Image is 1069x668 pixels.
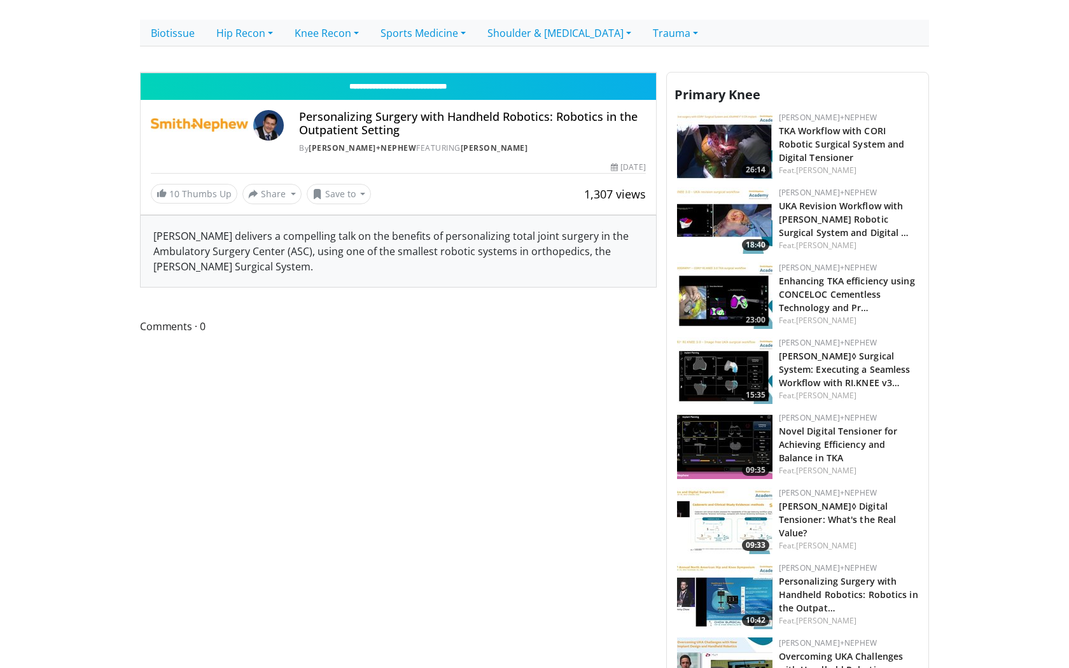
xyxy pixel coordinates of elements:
a: [PERSON_NAME] [796,465,856,476]
div: Feat. [779,390,918,401]
a: Personalizing Surgery with Handheld Robotics: Robotics in the Outpat… [779,575,918,614]
a: TKA Workflow with CORI Robotic Surgical System and Digital Tensioner [779,125,905,164]
img: d599d688-3a86-4827-b8cb-f88a5be2a928.150x105_q85_crop-smart_upscale.jpg [677,562,772,629]
button: Save to [307,184,372,204]
a: [PERSON_NAME] [461,143,528,153]
div: By FEATURING [299,143,645,154]
a: UKA Revision Workflow with [PERSON_NAME] Robotic Surgical System and Digital … [779,200,909,239]
a: [PERSON_NAME]◊ Digital Tensioner: What's the Real Value? [779,500,897,539]
a: 10:42 [677,562,772,629]
span: 10:42 [742,615,769,626]
a: Enhancing TKA efficiency using CONCELOC Cementless Technology and Pr… [779,275,915,314]
span: 1,307 views [584,186,646,202]
img: 02205603-5ba6-4c11-9b25-5721b1ef82fa.150x105_q85_crop-smart_upscale.jpg [677,187,772,254]
div: [DATE] [611,162,645,173]
a: Biotissue [140,20,206,46]
span: 15:35 [742,389,769,401]
div: Feat. [779,165,918,176]
a: 26:14 [677,112,772,179]
a: [PERSON_NAME]◊ Surgical System: Executing a Seamless Workflow with RI.KNEE v3… [779,350,911,389]
span: Comments 0 [140,318,657,335]
a: [PERSON_NAME]+Nephew [779,112,877,123]
img: a66a0e72-84e9-4e46-8aab-74d70f528821.150x105_q85_crop-smart_upscale.jpg [677,112,772,179]
div: Feat. [779,465,918,477]
a: [PERSON_NAME] [796,315,856,326]
span: Primary Knee [674,86,760,103]
a: 18:40 [677,187,772,254]
a: Trauma [642,20,709,46]
img: cad15a82-7a4e-4d99-8f10-ac9ee335d8e8.150x105_q85_crop-smart_upscale.jpg [677,262,772,329]
img: 72f8c4c6-2ed0-4097-a262-5c97cbbe0685.150x105_q85_crop-smart_upscale.jpg [677,487,772,554]
a: [PERSON_NAME] [796,390,856,401]
a: [PERSON_NAME]+Nephew [779,562,877,573]
div: Feat. [779,615,918,627]
div: Feat. [779,315,918,326]
span: 18:40 [742,239,769,251]
div: Feat. [779,240,918,251]
a: 15:35 [677,337,772,404]
span: 26:14 [742,164,769,176]
button: Share [242,184,302,204]
img: Avatar [253,110,284,141]
span: 10 [169,188,179,200]
h4: Personalizing Surgery with Handheld Robotics: Robotics in the Outpatient Setting [299,110,645,137]
a: Knee Recon [284,20,370,46]
a: [PERSON_NAME] [796,240,856,251]
a: 09:35 [677,412,772,479]
a: [PERSON_NAME]+Nephew [309,143,416,153]
img: Smith+Nephew [151,110,248,141]
a: 23:00 [677,262,772,329]
a: 09:33 [677,487,772,554]
div: Feat. [779,540,918,552]
a: [PERSON_NAME]+Nephew [779,337,877,348]
a: Shoulder & [MEDICAL_DATA] [477,20,642,46]
span: 23:00 [742,314,769,326]
a: [PERSON_NAME] [796,165,856,176]
a: Hip Recon [206,20,284,46]
a: [PERSON_NAME] [796,540,856,551]
a: [PERSON_NAME] [796,615,856,626]
div: [PERSON_NAME] delivers a compelling talk on the benefits of personalizing total joint surgery in ... [141,216,656,287]
span: 09:35 [742,464,769,476]
img: 6906a9b6-27f2-4396-b1b2-551f54defe1e.150x105_q85_crop-smart_upscale.jpg [677,412,772,479]
a: Sports Medicine [370,20,477,46]
a: [PERSON_NAME]+Nephew [779,637,877,648]
a: Novel Digital Tensioner for Achieving Efficiency and Balance in TKA [779,425,898,464]
span: 09:33 [742,539,769,551]
a: [PERSON_NAME]+Nephew [779,487,877,498]
a: [PERSON_NAME]+Nephew [779,262,877,273]
img: 50c97ff3-26b0-43aa-adeb-5f1249a916fc.150x105_q85_crop-smart_upscale.jpg [677,337,772,404]
a: [PERSON_NAME]+Nephew [779,187,877,198]
a: 10 Thumbs Up [151,184,237,204]
a: [PERSON_NAME]+Nephew [779,412,877,423]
